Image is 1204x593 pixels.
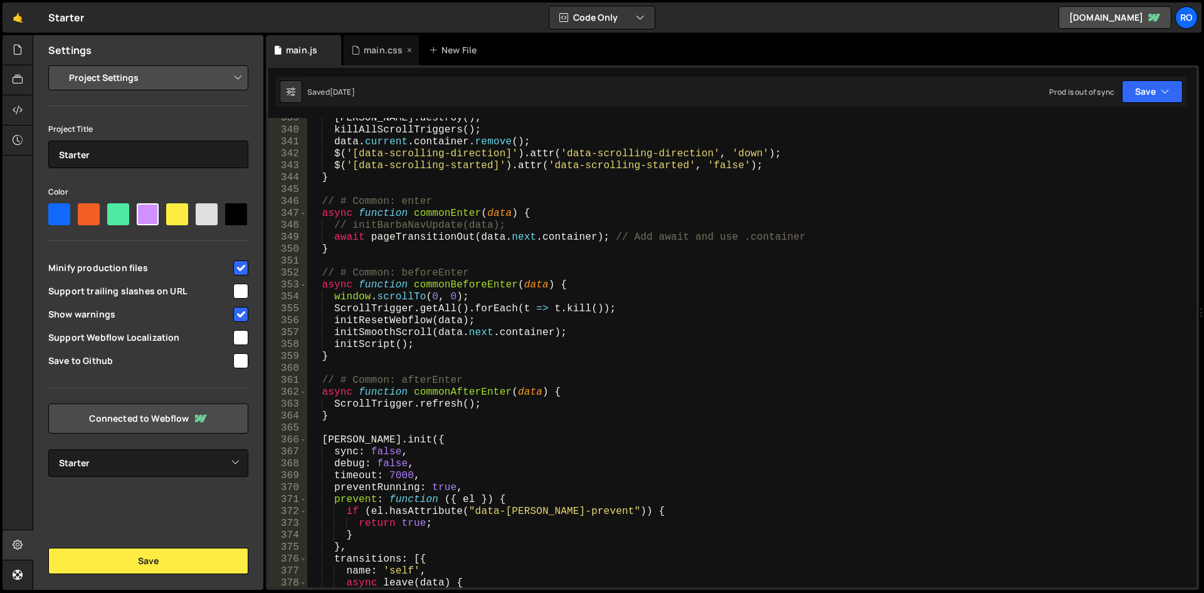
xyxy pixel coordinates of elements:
div: 373 [268,518,307,530]
div: 342 [268,148,307,160]
button: Save [1122,80,1183,103]
input: Project name [48,141,248,168]
button: Code Only [549,6,655,29]
span: Support trailing slashes on URL [48,285,231,297]
div: 370 [268,482,307,494]
h2: Settings [48,43,92,57]
div: 357 [268,327,307,339]
div: 356 [268,315,307,327]
div: 354 [268,291,307,303]
div: Starter [48,10,84,25]
div: 343 [268,160,307,172]
div: 350 [268,243,307,255]
div: 359 [268,351,307,363]
div: 362 [268,387,307,398]
div: 341 [268,136,307,148]
div: 353 [268,279,307,291]
label: Project Title [48,123,93,136]
div: 376 [268,553,307,565]
div: 358 [268,339,307,351]
div: 352 [268,267,307,279]
div: 367 [268,446,307,458]
div: 349 [268,232,307,243]
div: 377 [268,565,307,577]
div: 361 [268,375,307,387]
span: Save to Github [48,355,231,367]
div: 372 [268,506,307,518]
label: Color [48,186,68,198]
div: 360 [268,363,307,375]
a: Ro [1175,6,1198,29]
div: 346 [268,196,307,208]
div: 363 [268,398,307,410]
div: 375 [268,542,307,553]
div: main.js [286,44,317,56]
div: 364 [268,410,307,422]
a: [DOMAIN_NAME] [1059,6,1171,29]
div: 374 [268,530,307,542]
div: [DATE] [330,87,355,97]
div: Saved [307,87,355,97]
div: 368 [268,458,307,470]
a: Connected to Webflow [48,403,248,434]
div: 340 [268,124,307,136]
div: 345 [268,184,307,196]
div: 339 [268,112,307,124]
button: Save [48,548,248,574]
div: 365 [268,422,307,434]
div: 347 [268,208,307,220]
div: 366 [268,434,307,446]
span: Minify production files [48,262,231,274]
div: 344 [268,172,307,184]
div: New File [429,44,482,56]
div: Prod is out of sync [1049,87,1114,97]
div: 371 [268,494,307,506]
div: 348 [268,220,307,232]
a: 🤙 [3,3,33,33]
div: 369 [268,470,307,482]
div: 355 [268,303,307,315]
div: 378 [268,577,307,589]
span: Show warnings [48,308,231,321]
div: main.css [364,44,403,56]
div: 351 [268,255,307,267]
span: Support Webflow Localization [48,331,231,344]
